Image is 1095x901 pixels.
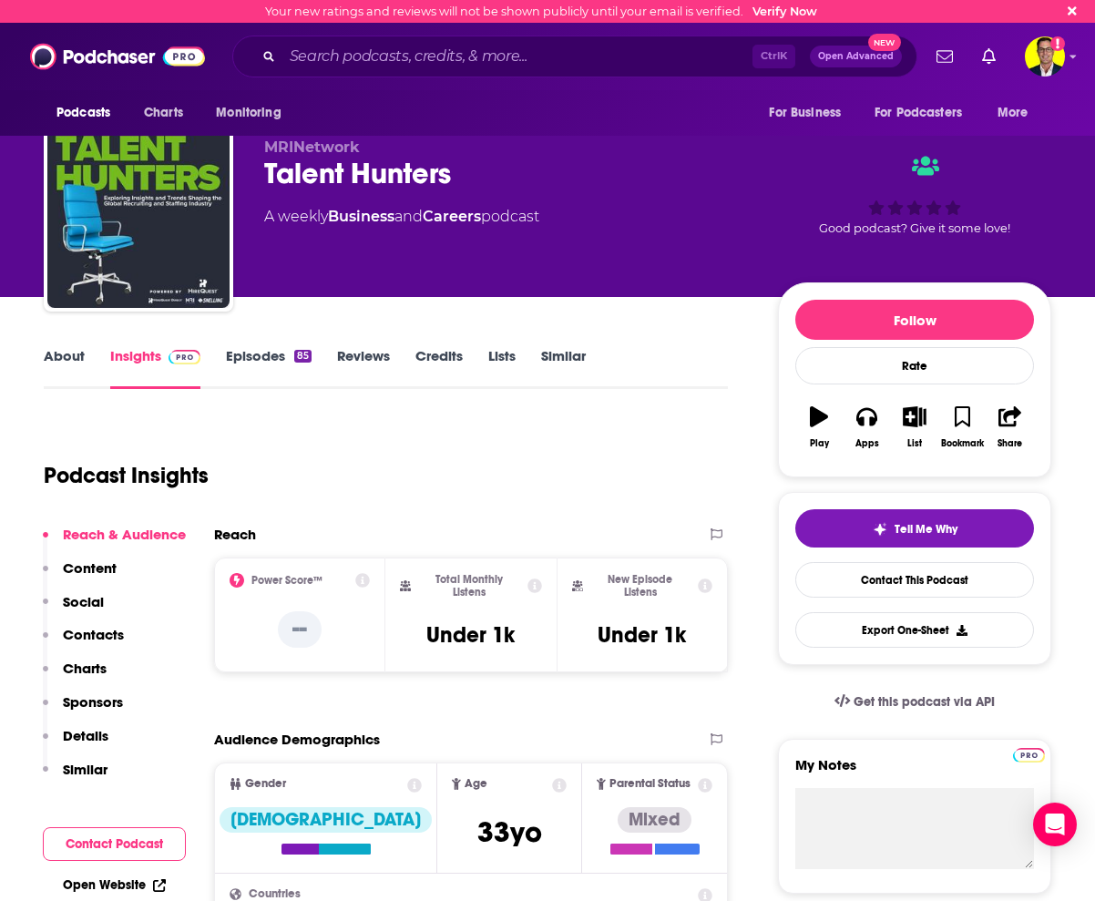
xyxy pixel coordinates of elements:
span: Gender [245,778,286,790]
div: Mixed [618,807,691,833]
img: Podchaser - Follow, Share and Rate Podcasts [30,39,205,74]
span: Good podcast? Give it some love! [819,221,1010,235]
a: Show notifications dropdown [975,41,1003,72]
a: Careers [423,208,481,225]
button: Details [43,727,108,761]
span: and [394,208,423,225]
div: Good podcast? Give it some love! [778,138,1051,251]
span: 33 yo [477,814,542,850]
span: Countries [249,888,301,900]
a: Show notifications dropdown [929,41,960,72]
span: Tell Me Why [895,522,957,537]
p: Social [63,593,104,610]
a: Episodes85 [226,347,312,389]
div: [DEMOGRAPHIC_DATA] [220,807,432,833]
div: Apps [855,438,879,449]
span: Ctrl K [752,45,795,68]
div: List [907,438,922,449]
span: Charts [144,100,183,126]
a: Credits [415,347,463,389]
p: -- [278,611,322,648]
button: open menu [756,96,864,130]
button: Content [43,559,117,593]
h2: Total Monthly Listens [418,573,520,599]
button: Export One-Sheet [795,612,1034,648]
button: Share [987,394,1034,460]
span: Get this podcast via API [854,694,995,710]
p: Reach & Audience [63,526,186,543]
h2: Reach [214,526,256,543]
span: Monitoring [216,100,281,126]
span: More [998,100,1028,126]
a: Reviews [337,347,390,389]
span: New [868,34,901,51]
p: Sponsors [63,693,123,711]
span: Open Advanced [818,52,894,61]
button: open menu [203,96,304,130]
button: Contacts [43,626,124,660]
a: Contact This Podcast [795,562,1034,598]
a: Lists [488,347,516,389]
button: Bookmark [938,394,986,460]
img: Podchaser Pro [1013,748,1045,763]
label: My Notes [795,756,1034,788]
p: Similar [63,761,107,778]
button: Similar [43,761,107,794]
div: Open Intercom Messenger [1033,803,1077,846]
span: MRINetwork [264,138,360,156]
a: About [44,347,85,389]
button: Social [43,593,104,627]
button: Charts [43,660,107,693]
h3: Under 1k [426,621,515,649]
img: tell me why sparkle [873,522,887,537]
div: Share [998,438,1022,449]
div: Bookmark [941,438,984,449]
div: Your new ratings and reviews will not be shown publicly until your email is verified. [265,5,817,18]
button: Sponsors [43,693,123,727]
span: Age [465,778,487,790]
p: Contacts [63,626,124,643]
a: Get this podcast via API [820,680,1009,724]
h2: Power Score™ [251,574,322,587]
button: Show profile menu [1025,36,1065,77]
span: Podcasts [56,100,110,126]
a: Open Website [63,877,166,893]
button: tell me why sparkleTell Me Why [795,509,1034,548]
div: Rate [795,347,1034,384]
img: User Profile [1025,36,1065,77]
a: Talent Hunters [47,126,230,308]
p: Content [63,559,117,577]
h2: Audience Demographics [214,731,380,748]
div: 85 [294,350,312,363]
div: Search podcasts, credits, & more... [232,36,917,77]
button: open menu [44,96,134,130]
button: List [891,394,938,460]
div: A weekly podcast [264,206,539,228]
button: Follow [795,300,1034,340]
div: Play [810,438,829,449]
p: Charts [63,660,107,677]
span: For Podcasters [875,100,962,126]
span: For Business [769,100,841,126]
a: Verify Now [752,5,817,18]
span: Parental Status [609,778,691,790]
h3: Under 1k [598,621,686,649]
button: Reach & Audience [43,526,186,559]
a: Business [328,208,394,225]
span: Logged in as BrettLarson [1025,36,1065,77]
input: Search podcasts, credits, & more... [282,42,752,71]
h1: Podcast Insights [44,462,209,489]
img: Podchaser Pro [169,350,200,364]
button: Apps [843,394,890,460]
button: Open AdvancedNew [810,46,902,67]
p: Details [63,727,108,744]
h2: New Episode Listens [590,573,691,599]
a: Charts [132,96,194,130]
button: Contact Podcast [43,827,186,861]
button: open menu [985,96,1051,130]
button: Play [795,394,843,460]
button: open menu [863,96,988,130]
a: Similar [541,347,586,389]
a: InsightsPodchaser Pro [110,347,200,389]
